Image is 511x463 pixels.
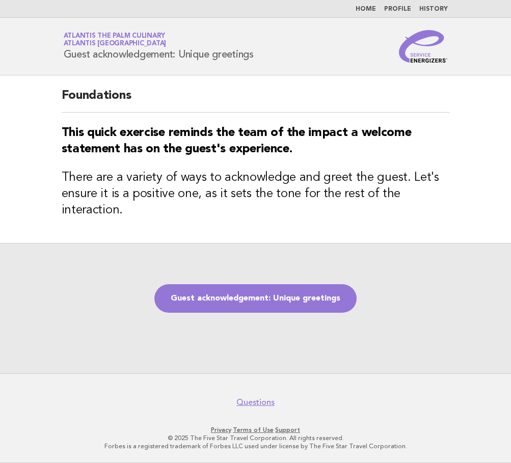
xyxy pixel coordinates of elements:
a: Atlantis The Palm CulinaryAtlantis [GEOGRAPHIC_DATA] [64,33,167,47]
p: · · [14,426,497,434]
a: Support [275,426,300,433]
span: Atlantis [GEOGRAPHIC_DATA] [64,41,167,47]
a: Home [356,6,376,12]
h3: There are a variety of ways to acknowledge and greet the guest. Let's ensure it is a positive one... [62,170,450,219]
strong: This quick exercise reminds the team of the impact a welcome statement has on the guest's experie... [62,127,412,155]
a: Guest acknowledgement: Unique greetings [154,284,357,313]
a: History [419,6,448,12]
p: Forbes is a registered trademark of Forbes LLC used under license by The Five Star Travel Corpora... [14,442,497,450]
a: Profile [384,6,411,12]
h1: Guest acknowledgement: Unique greetings [64,33,254,60]
img: Service Energizers [399,30,448,63]
a: Privacy [211,426,231,433]
a: Questions [236,397,275,407]
h2: Foundations [62,88,450,113]
p: © 2025 The Five Star Travel Corporation. All rights reserved. [14,434,497,442]
a: Terms of Use [233,426,274,433]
